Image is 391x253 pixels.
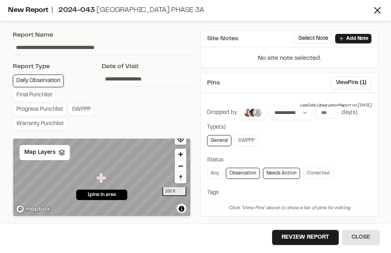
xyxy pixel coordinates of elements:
span: Zoom out [175,161,186,172]
span: [GEOGRAPHIC_DATA] Phase 3A [97,7,204,14]
div: day(s) [342,108,357,117]
div: Report Name [13,30,191,40]
img: Jason Luttrell [243,108,253,118]
div: Click "View Pins" above to show a list of pins for editing [201,200,378,216]
a: SWPPP [235,135,258,146]
a: SWPPP [68,103,94,116]
a: Needs Action [263,168,300,179]
a: Observation [226,168,260,179]
button: Reset bearing to north [175,172,186,183]
button: Zoom out [175,160,186,172]
a: Daily Observation [13,75,64,87]
button: ViewPins (1) [331,76,371,89]
a: General [207,135,231,146]
div: Map marker [97,173,107,183]
div: Tags [207,188,371,197]
a: Any [207,168,223,179]
a: Progress Punchlist [13,103,67,116]
button: Jason Luttrell, Victor Gaucin, Shawna Hesson [240,106,266,120]
div: 100 ft [162,187,186,196]
span: Map Layers [24,148,55,157]
span: Site Notes [207,34,238,43]
button: Find my location [175,133,186,145]
button: Select Note [293,34,334,43]
span: | [51,7,53,14]
span: 1 pins in area [87,191,116,198]
span: ( 1 ) [360,78,366,87]
a: Corrected [303,168,333,179]
div: Type(s) [207,123,371,132]
button: Review Report [272,230,339,245]
button: Zoom in [175,149,186,160]
a: Warranty Punchlist [13,118,67,130]
canvas: Map [13,139,191,218]
div: Last Daily Observation Report on [DATE] [300,102,371,109]
button: Toggle attribution [177,204,186,214]
div: New Report [8,5,372,16]
img: Victor Gaucin [248,108,258,118]
a: Mapbox logo [16,204,51,214]
img: Shawna Hesson [253,108,263,118]
p: Add Note [346,35,368,42]
span: Pins [207,78,220,88]
div: Dropped by [207,108,237,117]
div: Date of Visit [102,62,191,71]
p: No site note selected. [201,53,378,68]
div: Report Type [13,62,102,71]
span: 2024-043 [58,7,95,14]
div: Status [207,156,371,165]
button: Close [342,230,380,245]
a: Final Punchlist [13,89,56,102]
